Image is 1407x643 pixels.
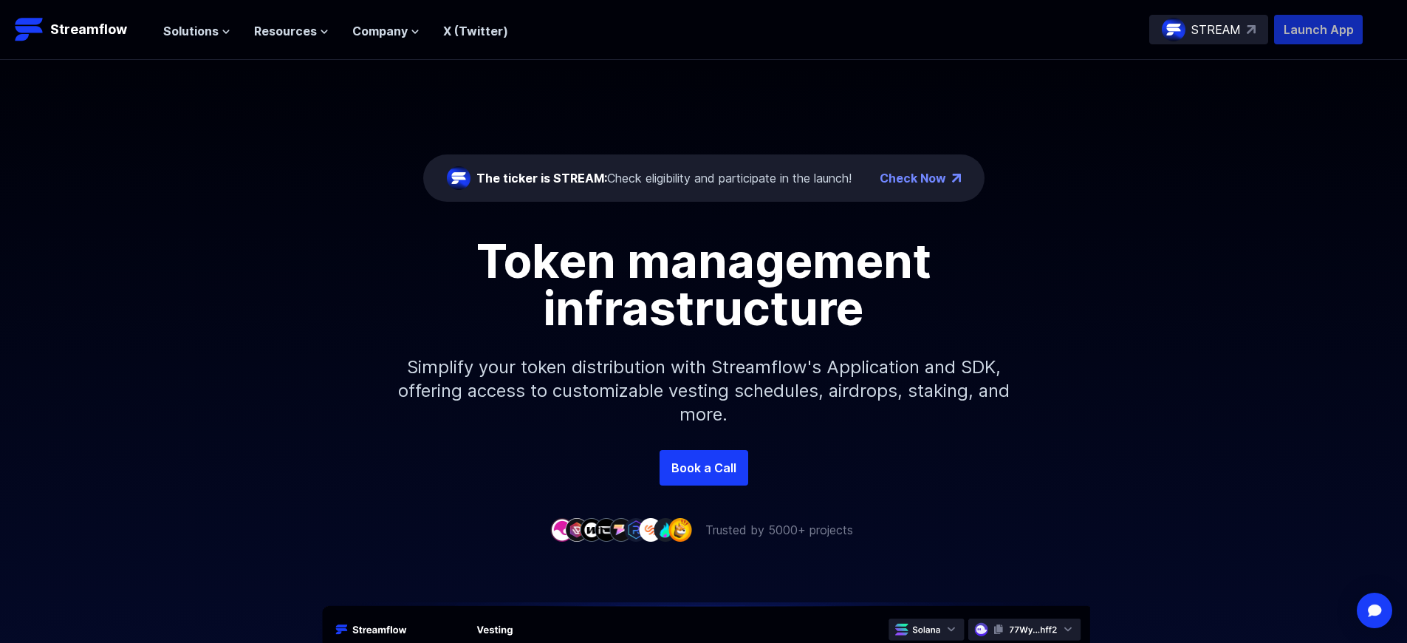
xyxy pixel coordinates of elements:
[1357,593,1392,628] div: Open Intercom Messenger
[476,171,607,186] span: The ticker is STREAM:
[254,22,329,40] button: Resources
[1149,15,1268,44] a: STREAM
[476,169,852,187] div: Check eligibility and participate in the launch!
[163,22,230,40] button: Solutions
[639,518,663,541] img: company-7
[1191,21,1241,38] p: STREAM
[447,166,470,190] img: streamflow-logo-circle.png
[1274,15,1363,44] button: Launch App
[443,24,508,38] a: X (Twitter)
[1162,18,1185,41] img: streamflow-logo-circle.png
[595,518,618,541] img: company-4
[163,22,219,40] span: Solutions
[609,518,633,541] img: company-5
[668,518,692,541] img: company-9
[654,518,677,541] img: company-8
[660,450,748,486] a: Book a Call
[880,169,946,187] a: Check Now
[1247,25,1256,34] img: top-right-arrow.svg
[386,332,1021,450] p: Simplify your token distribution with Streamflow's Application and SDK, offering access to custom...
[15,15,148,44] a: Streamflow
[15,15,44,44] img: Streamflow Logo
[352,22,420,40] button: Company
[352,22,408,40] span: Company
[50,19,127,40] p: Streamflow
[705,521,853,539] p: Trusted by 5000+ projects
[372,237,1036,332] h1: Token management infrastructure
[624,518,648,541] img: company-6
[952,174,961,183] img: top-right-arrow.png
[550,518,574,541] img: company-1
[565,518,589,541] img: company-2
[254,22,317,40] span: Resources
[580,518,603,541] img: company-3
